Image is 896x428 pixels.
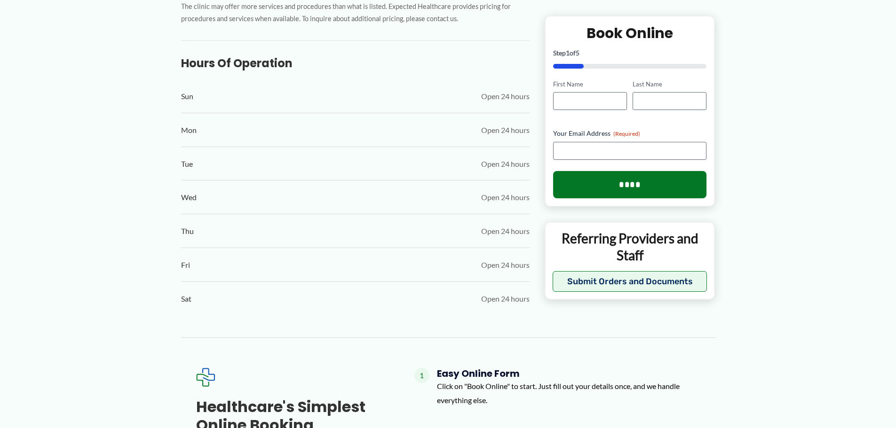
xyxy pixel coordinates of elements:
p: The clinic may offer more services and procedures than what is listed. Expected Healthcare provid... [181,0,530,26]
span: Sun [181,89,193,103]
span: 1 [414,368,429,383]
span: Mon [181,123,197,137]
label: Your Email Address [553,129,707,138]
label: First Name [553,79,627,88]
span: Open 24 hours [481,123,530,137]
span: Open 24 hours [481,292,530,306]
label: Last Name [633,79,706,88]
span: Thu [181,224,194,238]
img: Expected Healthcare Logo [196,368,215,387]
span: 1 [566,48,570,56]
button: Submit Orders and Documents [553,271,707,291]
h3: Hours of Operation [181,56,530,70]
span: Open 24 hours [481,157,530,171]
span: (Required) [613,130,640,137]
span: Sat [181,292,191,306]
span: Fri [181,258,190,272]
p: Step of [553,49,707,56]
span: Open 24 hours [481,89,530,103]
p: Referring Providers and Staff [553,230,707,264]
h2: Book Online [553,23,707,42]
span: Open 24 hours [481,190,530,204]
p: Click on "Book Online" to start. Just fill out your details once, and we handle everything else. [437,379,700,407]
span: Open 24 hours [481,258,530,272]
span: 5 [576,48,579,56]
h4: Easy Online Form [437,368,700,379]
span: Open 24 hours [481,224,530,238]
span: Tue [181,157,193,171]
span: Wed [181,190,197,204]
